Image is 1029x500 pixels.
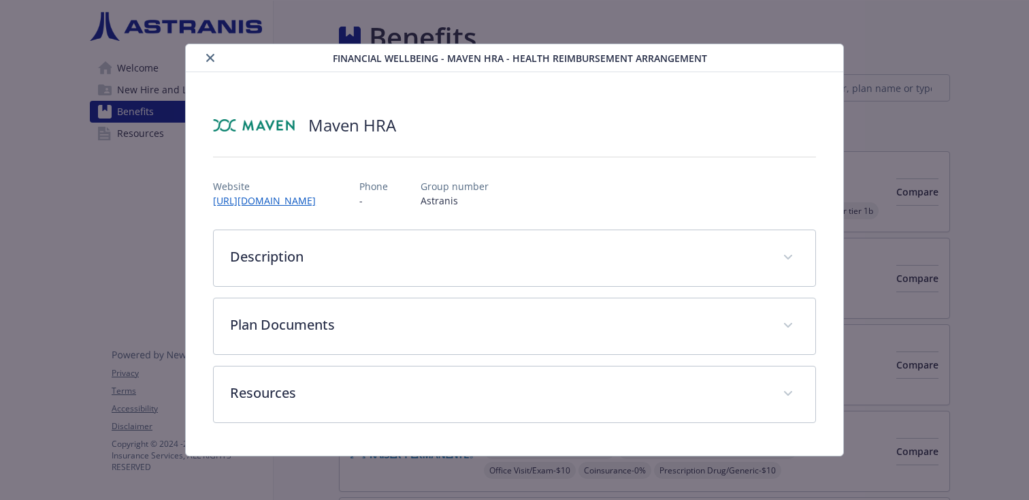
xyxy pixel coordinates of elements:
p: Resources [230,383,766,403]
span: Financial Wellbeing - Maven HRA - Health Reimbursement Arrangement [333,51,707,65]
p: Astranis [421,193,489,208]
div: details for plan Financial Wellbeing - Maven HRA - Health Reimbursement Arrangement [103,44,926,456]
a: [URL][DOMAIN_NAME] [213,194,327,207]
p: Website [213,179,327,193]
div: Plan Documents [214,298,815,354]
p: - [359,193,388,208]
h2: Maven HRA [308,114,396,137]
p: Phone [359,179,388,193]
img: Maven [213,105,295,146]
p: Plan Documents [230,315,766,335]
button: close [202,50,218,66]
p: Description [230,247,766,267]
p: Group number [421,179,489,193]
div: Resources [214,366,815,422]
div: Description [214,230,815,286]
